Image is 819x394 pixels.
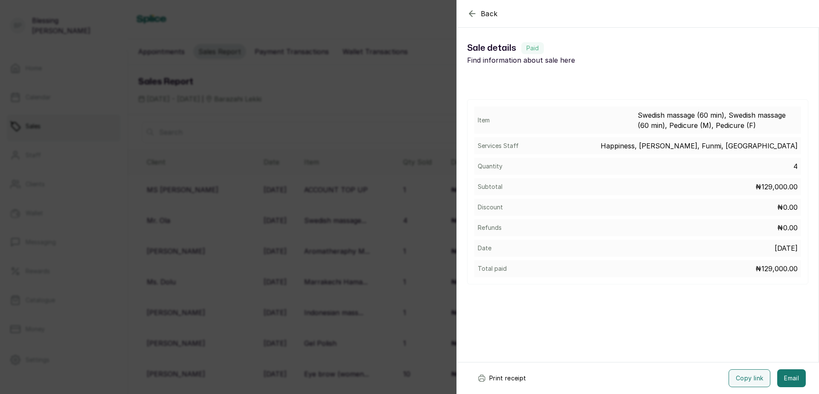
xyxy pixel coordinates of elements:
p: ₦0.00 [777,223,798,233]
label: Paid [521,42,544,54]
p: Discount [478,203,503,211]
p: ₦129,000.00 [755,182,798,192]
p: Quantity [478,162,502,171]
button: Back [467,9,498,19]
p: Date [478,244,491,252]
span: Back [481,9,498,19]
h1: Sale details [467,41,638,55]
p: Total paid [478,264,507,273]
p: Item [478,116,490,125]
p: Subtotal [478,183,502,191]
button: Print receipt [470,369,533,387]
p: ₦129,000.00 [755,264,798,274]
button: Email [777,369,806,387]
p: [DATE] [775,243,798,253]
p: Happiness, [PERSON_NAME], Funmi, [GEOGRAPHIC_DATA] [601,141,798,151]
button: Copy link [729,369,770,387]
p: Services Staff [478,142,519,150]
p: Refunds [478,223,502,232]
p: Find information about sale here [467,55,638,65]
p: 4 [793,161,798,171]
p: Swedish massage (60 min), Swedish massage (60 min), Pedicure (M), Pedicure (F) [638,110,798,130]
p: ₦0.00 [777,202,798,212]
